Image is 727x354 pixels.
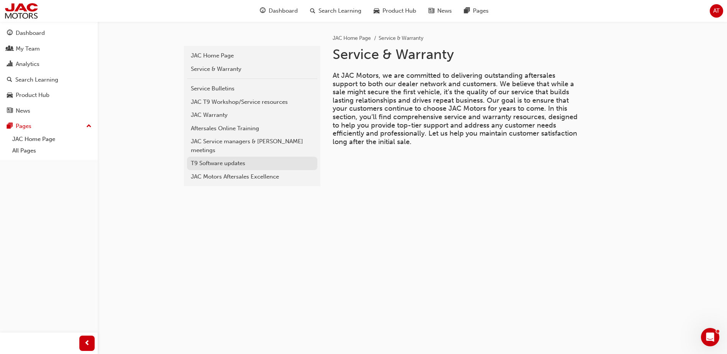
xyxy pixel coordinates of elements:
[84,339,90,348] span: prev-icon
[191,65,313,74] div: Service & Warranty
[191,51,313,60] div: JAC Home Page
[9,145,95,157] a: All Pages
[333,46,584,63] h1: Service & Warranty
[374,6,379,16] span: car-icon
[187,95,317,109] a: JAC T9 Workshop/Service resources
[333,35,371,41] a: JAC Home Page
[191,159,313,168] div: T9 Software updates
[3,57,95,71] a: Analytics
[187,108,317,122] a: JAC Warranty
[4,2,39,20] img: jac-portal
[187,49,317,62] a: JAC Home Page
[310,6,315,16] span: search-icon
[3,88,95,102] a: Product Hub
[187,62,317,76] a: Service & Warranty
[187,135,317,157] a: JAC Service managers & [PERSON_NAME] meetings
[16,29,45,38] div: Dashboard
[473,7,489,15] span: Pages
[7,61,13,68] span: chart-icon
[254,3,304,19] a: guage-iconDashboard
[16,44,40,53] div: My Team
[3,104,95,118] a: News
[3,119,95,133] button: Pages
[333,71,579,146] span: At JAC Motors, we are committed to delivering outstanding aftersales support to both our dealer n...
[428,6,434,16] span: news-icon
[16,91,49,100] div: Product Hub
[16,122,31,131] div: Pages
[458,3,495,19] a: pages-iconPages
[191,124,313,133] div: Aftersales Online Training
[187,82,317,95] a: Service Bulletins
[191,111,313,120] div: JAC Warranty
[191,98,313,107] div: JAC T9 Workshop/Service resources
[368,3,422,19] a: car-iconProduct Hub
[304,3,368,19] a: search-iconSearch Learning
[701,328,719,346] iframe: Intercom live chat
[710,4,723,18] button: AT
[379,34,423,43] li: Service & Warranty
[382,7,416,15] span: Product Hub
[437,7,452,15] span: News
[191,84,313,93] div: Service Bulletins
[86,121,92,131] span: up-icon
[3,25,95,119] button: DashboardMy TeamAnalyticsSearch LearningProduct HubNews
[713,7,720,15] span: AT
[7,92,13,99] span: car-icon
[260,6,266,16] span: guage-icon
[3,26,95,40] a: Dashboard
[3,42,95,56] a: My Team
[191,172,313,181] div: JAC Motors Aftersales Excellence
[16,107,30,115] div: News
[187,170,317,184] a: JAC Motors Aftersales Excellence
[464,6,470,16] span: pages-icon
[7,30,13,37] span: guage-icon
[269,7,298,15] span: Dashboard
[7,77,12,84] span: search-icon
[16,60,39,69] div: Analytics
[318,7,361,15] span: Search Learning
[7,46,13,52] span: people-icon
[7,123,13,130] span: pages-icon
[187,157,317,170] a: T9 Software updates
[7,108,13,115] span: news-icon
[9,133,95,145] a: JAC Home Page
[191,137,313,154] div: JAC Service managers & [PERSON_NAME] meetings
[3,73,95,87] a: Search Learning
[187,122,317,135] a: Aftersales Online Training
[422,3,458,19] a: news-iconNews
[15,75,58,84] div: Search Learning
